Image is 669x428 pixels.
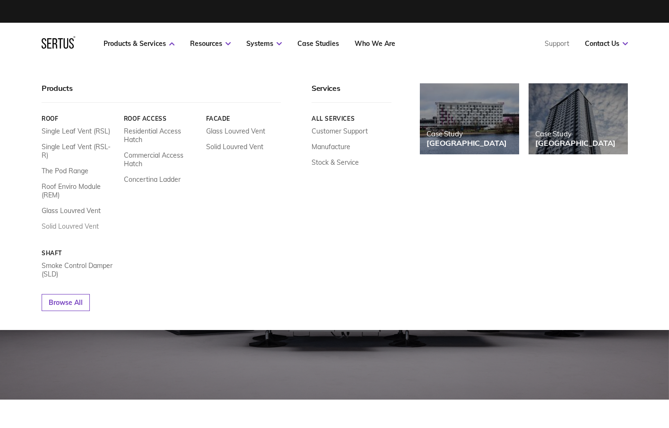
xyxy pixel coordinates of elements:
[206,143,263,151] a: Solid Louvred Vent
[545,39,569,48] a: Support
[206,115,281,122] a: Facade
[42,143,117,160] a: Single Leaf Vent (RSL-R)
[529,83,628,154] a: Case Study[GEOGRAPHIC_DATA]
[123,115,199,122] a: Roof Access
[499,318,669,428] iframe: Chat Widget
[420,83,519,154] a: Case Study[GEOGRAPHIC_DATA]
[312,143,350,151] a: Manufacture
[42,250,117,257] a: Shaft
[206,127,265,135] a: Glass Louvred Vent
[42,206,101,215] a: Glass Louvred Vent
[312,83,391,103] div: Services
[123,175,180,184] a: Concertina Ladder
[426,138,507,148] div: [GEOGRAPHIC_DATA]
[585,39,628,48] a: Contact Us
[42,182,117,199] a: Roof Enviro Module (REM)
[312,158,359,167] a: Stock & Service
[535,129,616,138] div: Case Study
[312,127,368,135] a: Customer Support
[42,127,110,135] a: Single Leaf Vent (RSL)
[355,39,395,48] a: Who We Are
[426,129,507,138] div: Case Study
[104,39,174,48] a: Products & Services
[123,127,199,144] a: Residential Access Hatch
[312,115,391,122] a: All services
[246,39,282,48] a: Systems
[190,39,231,48] a: Resources
[123,151,199,168] a: Commercial Access Hatch
[42,294,90,311] a: Browse All
[42,83,281,103] div: Products
[42,261,117,278] a: Smoke Control Damper (SLD)
[297,39,339,48] a: Case Studies
[42,115,117,122] a: Roof
[42,167,88,175] a: The Pod Range
[42,222,99,231] a: Solid Louvred Vent
[535,138,616,148] div: [GEOGRAPHIC_DATA]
